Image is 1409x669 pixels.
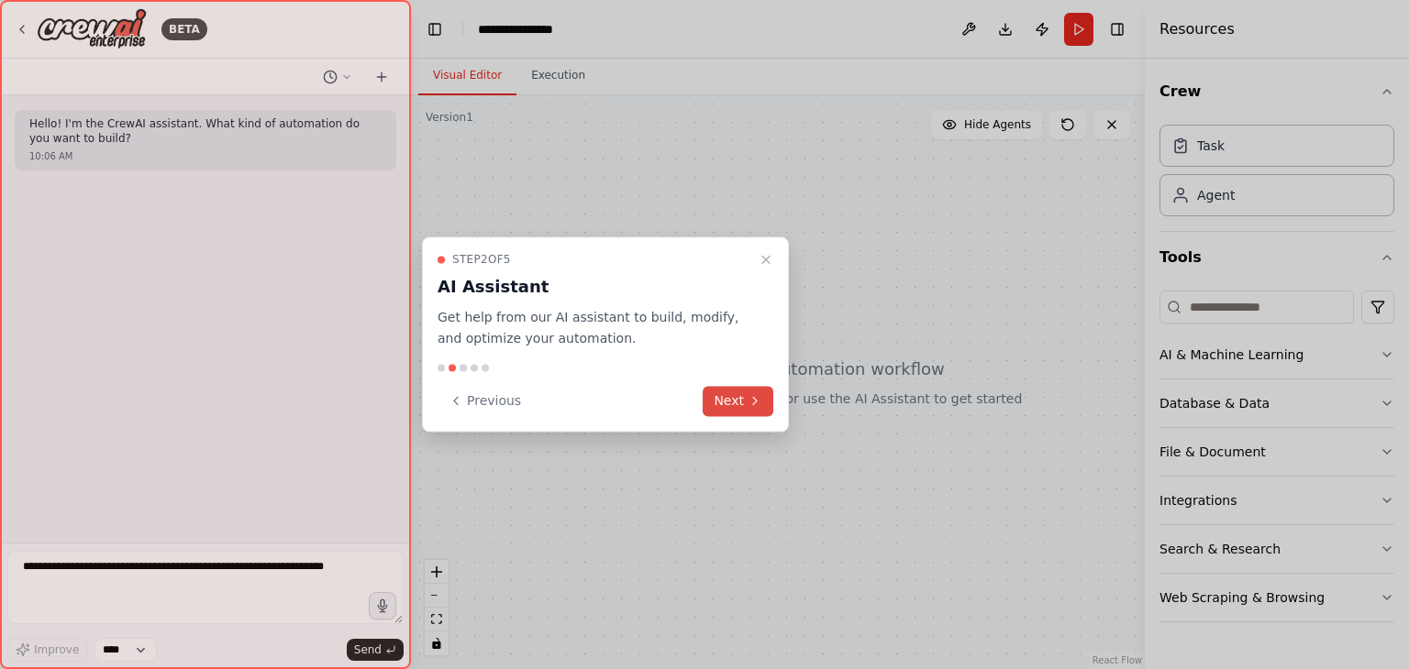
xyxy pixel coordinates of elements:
[438,307,751,349] p: Get help from our AI assistant to build, modify, and optimize your automation.
[703,386,773,416] button: Next
[438,274,751,300] h3: AI Assistant
[422,16,448,42] button: Hide left sidebar
[755,248,777,270] button: Close walkthrough
[452,252,511,267] span: Step 2 of 5
[438,386,532,416] button: Previous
